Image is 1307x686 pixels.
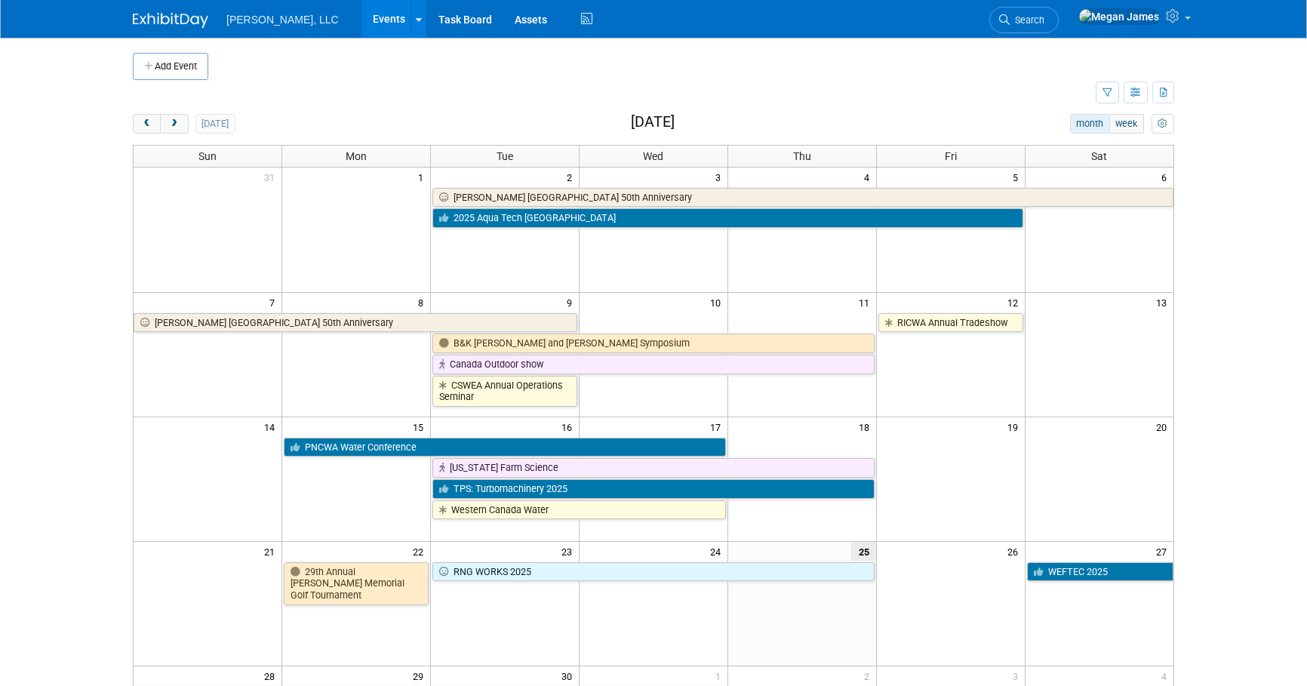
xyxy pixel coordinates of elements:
[709,417,727,436] span: 17
[560,666,579,685] span: 30
[432,188,1173,208] a: [PERSON_NAME] [GEOGRAPHIC_DATA] 50th Anniversary
[1109,114,1144,134] button: week
[714,666,727,685] span: 1
[1078,8,1160,25] img: Megan James
[1027,562,1173,582] a: WEFTEC 2025
[1155,293,1173,312] span: 13
[1006,293,1025,312] span: 12
[284,438,726,457] a: PNCWA Water Conference
[432,562,875,582] a: RNG WORKS 2025
[432,208,1023,228] a: 2025 Aqua Tech [GEOGRAPHIC_DATA]
[411,542,430,561] span: 22
[1091,150,1107,162] span: Sat
[497,150,513,162] span: Tue
[432,334,875,353] a: B&K [PERSON_NAME] and [PERSON_NAME] Symposium
[945,150,957,162] span: Fri
[565,293,579,312] span: 9
[989,7,1059,33] a: Search
[134,313,577,333] a: [PERSON_NAME] [GEOGRAPHIC_DATA] 50th Anniversary
[133,13,208,28] img: ExhibitDay
[793,150,811,162] span: Thu
[1152,114,1174,134] button: myCustomButton
[346,150,367,162] span: Mon
[226,14,339,26] span: [PERSON_NAME], LLC
[1011,168,1025,186] span: 5
[417,168,430,186] span: 1
[198,150,217,162] span: Sun
[560,417,579,436] span: 16
[1158,119,1167,129] i: Personalize Calendar
[863,168,876,186] span: 4
[411,417,430,436] span: 15
[432,500,726,520] a: Western Canada Water
[268,293,281,312] span: 7
[709,293,727,312] span: 10
[1011,666,1025,685] span: 3
[160,114,188,134] button: next
[263,417,281,436] span: 14
[263,666,281,685] span: 28
[565,168,579,186] span: 2
[417,293,430,312] span: 8
[263,168,281,186] span: 31
[195,114,235,134] button: [DATE]
[631,114,675,131] h2: [DATE]
[878,313,1023,333] a: RICWA Annual Tradeshow
[643,150,663,162] span: Wed
[1006,417,1025,436] span: 19
[1070,114,1110,134] button: month
[709,542,727,561] span: 24
[857,417,876,436] span: 18
[560,542,579,561] span: 23
[863,666,876,685] span: 2
[432,458,875,478] a: [US_STATE] Farm Science
[133,114,161,134] button: prev
[432,355,875,374] a: Canada Outdoor show
[714,168,727,186] span: 3
[857,293,876,312] span: 11
[432,376,577,407] a: CSWEA Annual Operations Seminar
[1155,542,1173,561] span: 27
[1155,417,1173,436] span: 20
[411,666,430,685] span: 29
[133,53,208,80] button: Add Event
[432,479,875,499] a: TPS: Turbomachinery 2025
[1006,542,1025,561] span: 26
[1010,14,1044,26] span: Search
[851,542,876,561] span: 25
[263,542,281,561] span: 21
[1160,666,1173,685] span: 4
[284,562,429,605] a: 29th Annual [PERSON_NAME] Memorial Golf Tournament
[1160,168,1173,186] span: 6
